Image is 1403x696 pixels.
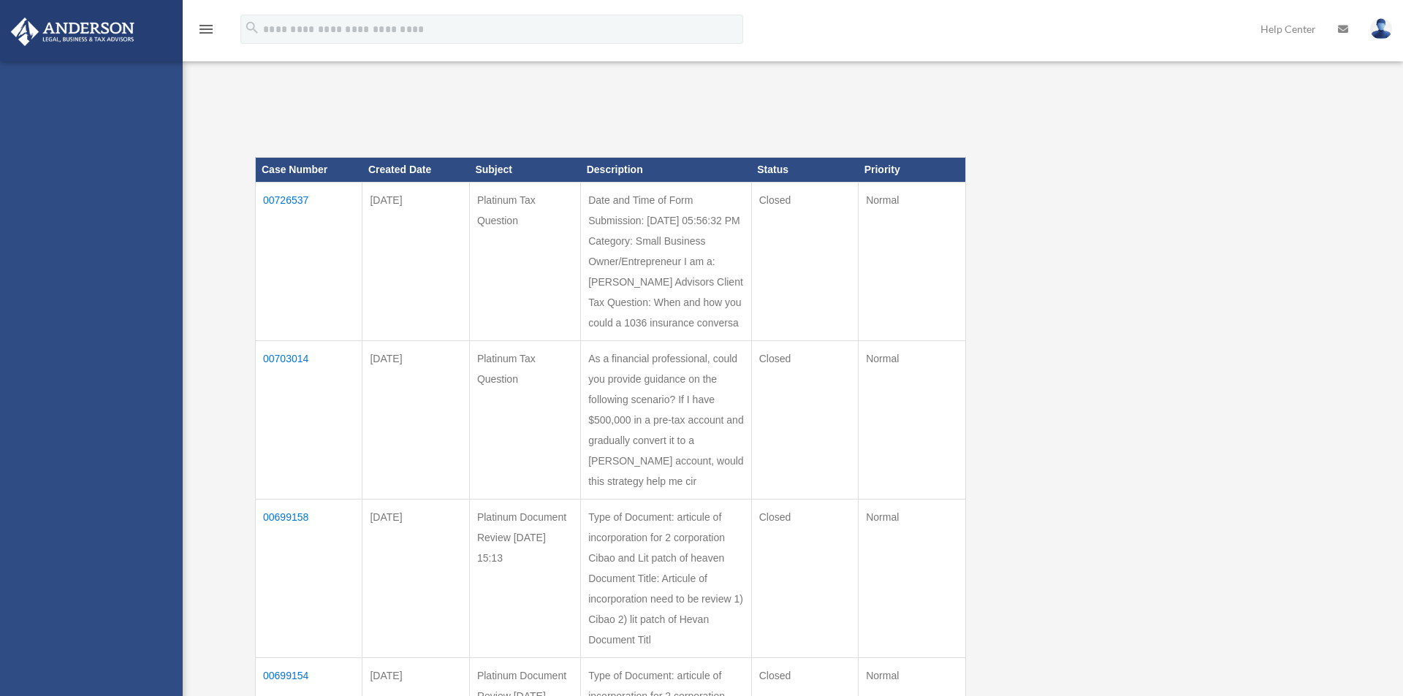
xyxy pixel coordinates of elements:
th: Created Date [362,158,469,183]
td: Closed [751,183,858,341]
td: Platinum Tax Question [469,341,580,500]
i: search [244,20,260,36]
td: Normal [859,500,965,658]
i: menu [197,20,215,38]
a: menu [197,26,215,38]
th: Subject [469,158,580,183]
td: Normal [859,341,965,500]
td: Date and Time of Form Submission: [DATE] 05:56:32 PM Category: Small Business Owner/Entrepreneur ... [581,183,752,341]
td: [DATE] [362,341,469,500]
td: Normal [859,183,965,341]
td: 00726537 [256,183,362,341]
td: Platinum Tax Question [469,183,580,341]
td: [DATE] [362,500,469,658]
td: 00699158 [256,500,362,658]
td: Type of Document: articule of incorporation for 2 corporation Cibao and Lit patch of heaven Docum... [581,500,752,658]
th: Status [751,158,858,183]
img: User Pic [1370,18,1392,39]
td: Closed [751,500,858,658]
td: [DATE] [362,183,469,341]
img: Anderson Advisors Platinum Portal [7,18,139,46]
td: Closed [751,341,858,500]
td: As a financial professional, could you provide guidance on the following scenario? If I have $500... [581,341,752,500]
th: Case Number [256,158,362,183]
td: Platinum Document Review [DATE] 15:13 [469,500,580,658]
td: 00703014 [256,341,362,500]
th: Description [581,158,752,183]
th: Priority [859,158,965,183]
